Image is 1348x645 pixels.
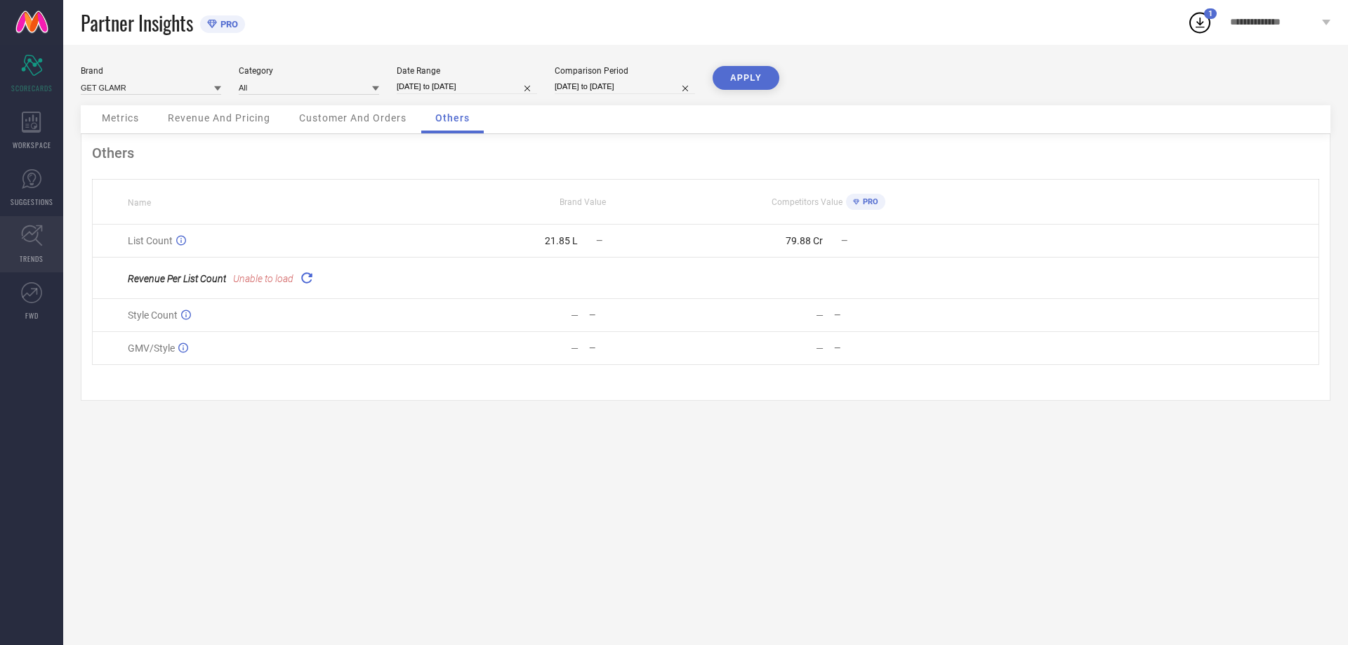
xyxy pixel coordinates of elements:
[128,310,178,321] span: Style Count
[1187,10,1212,35] div: Open download list
[11,197,53,207] span: SUGGESTIONS
[217,19,238,29] span: PRO
[397,66,537,76] div: Date Range
[299,112,407,124] span: Customer And Orders
[560,197,606,207] span: Brand Value
[555,79,695,94] input: Select comparison period
[596,236,602,246] span: —
[128,343,175,354] span: GMV/Style
[13,140,51,150] span: WORKSPACE
[102,112,139,124] span: Metrics
[834,343,950,353] div: —
[128,273,226,284] span: Revenue Per List Count
[297,268,317,288] div: Reload "Revenue Per List Count"
[589,310,705,320] div: —
[92,145,1319,161] div: Others
[713,66,779,90] button: APPLY
[816,343,824,354] div: —
[859,197,878,206] span: PRO
[397,79,537,94] input: Select date range
[571,343,579,354] div: —
[25,310,39,321] span: FWD
[435,112,470,124] span: Others
[555,66,695,76] div: Comparison Period
[168,112,270,124] span: Revenue And Pricing
[81,8,193,37] span: Partner Insights
[1208,9,1212,18] span: 1
[128,198,151,208] span: Name
[20,253,44,264] span: TRENDS
[816,310,824,321] div: —
[786,235,823,246] div: 79.88 Cr
[841,236,847,246] span: —
[239,66,379,76] div: Category
[772,197,842,207] span: Competitors Value
[233,273,293,284] span: Unable to load
[834,310,950,320] div: —
[11,83,53,93] span: SCORECARDS
[81,66,221,76] div: Brand
[128,235,173,246] span: List Count
[571,310,579,321] div: —
[589,343,705,353] div: —
[545,235,578,246] div: 21.85 L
